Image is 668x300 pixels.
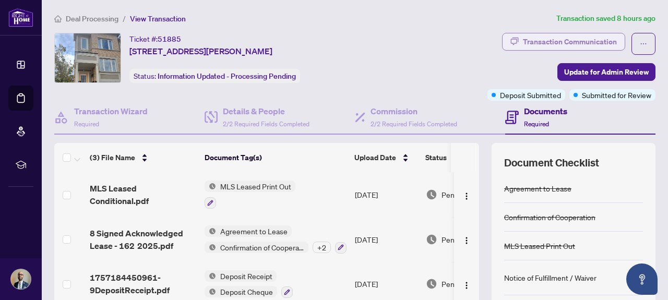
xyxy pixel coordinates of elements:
div: Agreement to Lease [504,183,571,194]
span: Required [74,120,99,128]
span: 8 Signed Acknowledged Lease - 162 2025.pdf [90,227,196,252]
th: Status [421,143,510,172]
img: Status Icon [205,225,216,237]
img: IMG-W12369478_1.jpg [55,33,121,82]
span: Pending Review [442,278,494,290]
td: [DATE] [351,172,422,217]
span: View Transaction [130,14,186,23]
img: Document Status [426,189,437,200]
th: Upload Date [350,143,421,172]
span: Status [425,152,447,163]
span: Upload Date [354,152,396,163]
span: Update for Admin Review [564,64,649,80]
td: [DATE] [351,217,422,262]
img: Profile Icon [11,269,31,289]
h4: Commission [371,105,457,117]
span: 51885 [158,34,181,44]
span: Submitted for Review [582,89,651,101]
article: Transaction saved 8 hours ago [556,13,655,25]
span: home [54,15,62,22]
button: Open asap [626,263,658,295]
button: Logo [458,275,475,292]
img: Status Icon [205,286,216,297]
span: Information Updated - Processing Pending [158,71,296,81]
button: Status IconAgreement to LeaseStatus IconConfirmation of Cooperation+2 [205,225,347,254]
div: Notice of Fulfillment / Waiver [504,272,597,283]
span: Deposit Receipt [216,270,277,282]
span: Pending Review [442,234,494,245]
img: Logo [462,192,471,200]
span: MLS Leased Conditional.pdf [90,182,196,207]
img: logo [8,8,33,27]
img: Status Icon [205,242,216,253]
img: Logo [462,281,471,290]
img: Status Icon [205,270,216,282]
h4: Transaction Wizard [74,105,148,117]
span: Required [524,120,549,128]
span: Agreement to Lease [216,225,292,237]
span: Confirmation of Cooperation [216,242,308,253]
button: Logo [458,231,475,248]
button: Status IconDeposit ReceiptStatus IconDeposit Cheque [205,270,293,298]
span: Deposit Cheque [216,286,277,297]
span: ellipsis [640,40,647,47]
div: + 2 [313,242,331,253]
div: MLS Leased Print Out [504,240,575,251]
span: (3) File Name [90,152,135,163]
img: Document Status [426,234,437,245]
button: Logo [458,186,475,203]
th: Document Tag(s) [200,143,350,172]
img: Document Status [426,278,437,290]
span: [STREET_ADDRESS][PERSON_NAME] [129,45,272,57]
button: Transaction Communication [502,33,625,51]
span: MLS Leased Print Out [216,181,295,192]
div: Ticket #: [129,33,181,45]
li: / [123,13,126,25]
button: Update for Admin Review [557,63,655,81]
img: Status Icon [205,181,216,192]
button: Status IconMLS Leased Print Out [205,181,295,209]
span: Deal Processing [66,14,118,23]
span: Document Checklist [504,155,599,170]
h4: Documents [524,105,567,117]
div: Status: [129,69,300,83]
span: Pending Review [442,189,494,200]
h4: Details & People [223,105,309,117]
span: Deposit Submitted [500,89,561,101]
th: (3) File Name [86,143,200,172]
span: 2/2 Required Fields Completed [371,120,457,128]
div: Transaction Communication [523,33,617,50]
span: 1757184450961-9DepositReceipt.pdf [90,271,196,296]
div: Confirmation of Cooperation [504,211,595,223]
img: Logo [462,236,471,245]
span: 2/2 Required Fields Completed [223,120,309,128]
